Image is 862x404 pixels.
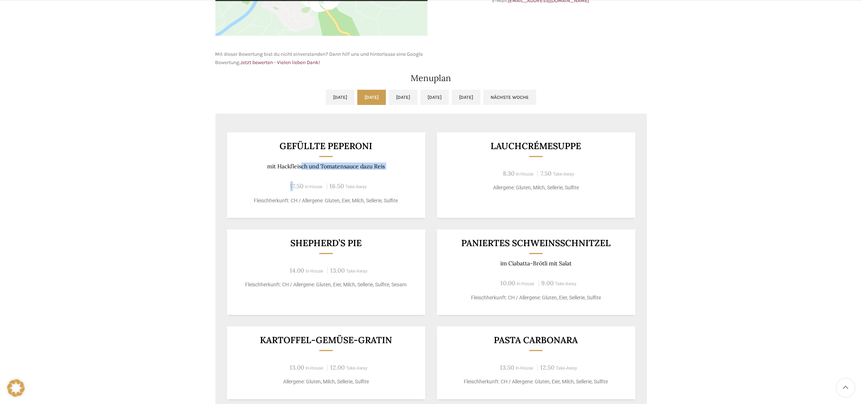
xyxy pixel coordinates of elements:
span: 14.00 [290,266,304,274]
p: Fleischherkunft: CH / Allergene: Gluten, Eier, Milch, Sellerie, Sulfite, Sesam [236,281,416,289]
span: 13.50 [500,363,514,371]
a: Scroll to top button [837,379,855,397]
span: 12.50 [540,363,554,371]
span: In-House [517,281,535,286]
h2: Menuplan [215,74,647,83]
span: Take-Away [346,184,367,189]
h3: Shepherd’s Pie [236,239,416,248]
p: Fleischherkunft: CH / Allergene: Gluten, Eier, Sellerie, Sulfite [446,294,626,302]
span: In-House [305,184,323,189]
span: In-House [306,269,323,274]
span: 8.30 [503,169,514,177]
a: [DATE] [420,90,449,105]
h3: Kartoffel-Gemüse-Gratin [236,336,416,345]
span: In-House [516,366,533,371]
span: 9.00 [542,279,554,287]
a: [DATE] [452,90,480,105]
p: Fleischherkunft: CH / Allergene: Gluten, Eier, Milch, Sellerie, Sulfite [236,197,416,205]
span: Take-Away [556,366,577,371]
span: 13.00 [330,266,345,274]
span: Take-Away [346,269,367,274]
span: 16.50 [330,182,344,190]
span: 13.00 [290,363,304,371]
a: [DATE] [389,90,417,105]
p: Fleischherkunft: CH / Allergene: Gluten, Eier, Milch, Sellerie, Sulfite [446,378,626,386]
span: Take-Away [346,366,367,371]
span: Take-Away [553,172,574,177]
span: 10.00 [501,279,516,287]
span: In-House [516,172,534,177]
span: In-House [306,366,323,371]
a: [DATE] [357,90,386,105]
span: 7.50 [541,169,551,177]
span: 17.50 [290,182,304,190]
span: Take-Away [555,281,577,286]
h3: Gefüllte Peperoni [236,142,416,151]
a: Nächste Woche [483,90,536,105]
p: im Ciabatta-Brötli mit Salat [446,260,626,267]
h3: Paniertes Schweinsschnitzel [446,239,626,248]
p: Allergene: Gluten, Milch, Sellerie, Sulfite [446,184,626,192]
p: mit Hackfleisch und Tomatensauce dazu Reis [236,163,416,170]
h3: Lauchcrémesuppe [446,142,626,151]
p: Mit dieser Bewertung bist du nicht einverstanden? Dann hilf uns und hinterlasse eine Google Bewer... [215,50,428,67]
h3: Pasta Carbonara [446,336,626,345]
a: Jetzt bewerten - Vielen lieben Dank! [241,59,320,66]
p: Allergene: Gluten, Milch, Sellerie, Sulfite [236,378,416,386]
span: 12.00 [330,363,345,371]
a: [DATE] [326,90,354,105]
